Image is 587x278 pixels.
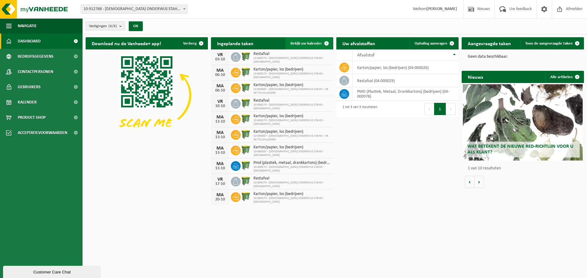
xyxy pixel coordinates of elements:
[474,176,484,188] button: Volgende
[520,37,583,49] a: Toon de aangevraagde taken
[18,95,37,110] span: Kalender
[18,18,37,34] span: Navigatie
[214,120,226,124] div: 13-10
[545,71,583,83] a: Alle artikelen
[336,37,381,49] h2: Uw afvalstoffen
[253,56,330,64] span: 10-899273 - [DEMOGRAPHIC_DATA] ONDERWIJS STAHO - [GEOGRAPHIC_DATA]
[253,192,330,197] span: Karton/papier, los (bedrijven)
[253,129,330,134] span: Karton/papier, los (bedrijven)
[462,37,517,49] h2: Aangevraagde taken
[339,102,377,116] div: 1 tot 3 van 3 resultaten
[86,49,208,141] img: Download de VHEPlus App
[241,145,251,155] img: WB-0770-HPE-GN-50
[214,68,226,73] div: MA
[253,197,330,204] span: 10-899273 - [DEMOGRAPHIC_DATA] ONDERWIJS STAHO - [GEOGRAPHIC_DATA]
[468,55,578,59] p: Geen data beschikbaar.
[253,83,330,88] span: Karton/papier, los (bedrijven)
[415,42,447,45] span: Ophaling aanvragen
[214,151,226,155] div: 13-10
[214,88,226,93] div: 06-10
[214,115,226,120] div: MA
[357,53,375,58] span: Afvalstof
[86,37,167,49] h2: Download nu de Vanheede+ app!
[241,114,251,124] img: WB-0770-HPE-GN-50
[434,103,446,115] button: 1
[109,24,117,28] count: (4/4)
[214,182,226,186] div: 17-10
[241,176,251,186] img: WB-0770-HPE-GN-50
[253,134,330,142] span: 10-936987 - [DEMOGRAPHIC_DATA] ONDERWIJS STAHO - VB DE TOUWLADDER
[525,42,573,45] span: Toon de aangevraagde taken
[178,37,207,49] button: Verberg
[214,177,226,182] div: VR
[241,191,251,202] img: WB-0770-HPE-GN-50
[81,5,188,14] span: 10-912768 - KATHOLIEK ONDERWIJS STAHO - STADEN
[214,52,226,57] div: VR
[253,161,330,165] span: Pmd (plastiek, metaal, drankkartons) (bedrijven)
[89,22,117,31] span: Vestigingen
[241,67,251,77] img: WB-0770-HPE-GN-50
[446,103,456,115] button: Next
[214,161,226,166] div: MA
[253,72,330,79] span: 10-899273 - [DEMOGRAPHIC_DATA] ONDERWIJS STAHO - [GEOGRAPHIC_DATA]
[214,135,226,139] div: 13-10
[214,73,226,77] div: 06-10
[241,160,251,171] img: WB-0770-HPE-GN-50
[467,144,573,155] span: Wat betekent de nieuwe RED-richtlijn voor u als klant?
[253,103,330,110] span: 10-899273 - [DEMOGRAPHIC_DATA] ONDERWIJS STAHO - [GEOGRAPHIC_DATA]
[214,146,226,151] div: MA
[18,125,67,140] span: Acceptatievoorwaarden
[214,166,226,171] div: 13-10
[253,119,330,126] span: 10-899273 - [DEMOGRAPHIC_DATA] ONDERWIJS STAHO - [GEOGRAPHIC_DATA]
[214,84,226,88] div: MA
[253,67,330,72] span: Karton/papier, los (bedrijven)
[214,197,226,202] div: 20-10
[214,130,226,135] div: MA
[81,5,187,13] span: 10-912768 - KATHOLIEK ONDERWIJS STAHO - STADEN
[253,181,330,188] span: 10-899273 - [DEMOGRAPHIC_DATA] ONDERWIJS STAHO - [GEOGRAPHIC_DATA]
[3,265,102,278] iframe: chat widget
[214,193,226,197] div: MA
[18,34,41,49] span: Dashboard
[211,37,260,49] h2: Ingeplande taken
[253,165,330,173] span: 10-899273 - [DEMOGRAPHIC_DATA] ONDERWIJS STAHO - [GEOGRAPHIC_DATA]
[286,37,333,49] a: Bekijk uw kalender
[86,21,125,31] button: Vestigingen(4/4)
[18,64,53,79] span: Contactpersonen
[241,82,251,93] img: WB-0770-HPE-GN-50
[18,79,41,95] span: Gebruikers
[353,74,459,87] td: restafval (04-000029)
[253,98,330,103] span: Restafval
[290,42,322,45] span: Bekijk uw kalender
[241,51,251,62] img: WB-0770-HPE-GN-50
[214,99,226,104] div: VR
[253,88,330,95] span: 10-936987 - [DEMOGRAPHIC_DATA] ONDERWIJS STAHO - VB DE TOUWLADDER
[18,49,54,64] span: Bedrijfsgegevens
[463,84,583,161] a: Wat betekent de nieuwe RED-richtlijn voor u als klant?
[465,176,474,188] button: Vorige
[129,21,143,31] button: OK
[183,42,197,45] span: Verberg
[410,37,458,49] a: Ophaling aanvragen
[214,57,226,62] div: 03-10
[353,61,459,74] td: karton/papier, los (bedrijven) (04-000026)
[253,150,330,157] span: 10-968587 - [DEMOGRAPHIC_DATA] ONDERWIJS STAHO - [GEOGRAPHIC_DATA]
[214,104,226,108] div: 10-10
[18,110,46,125] span: Product Shop
[241,129,251,139] img: WB-0770-HPE-GN-50
[253,114,330,119] span: Karton/papier, los (bedrijven)
[424,103,434,115] button: Previous
[426,7,457,11] strong: [PERSON_NAME]
[462,71,489,83] h2: Nieuws
[253,145,330,150] span: Karton/papier, los (bedrijven)
[353,87,459,101] td: PMD (Plastiek, Metaal, Drankkartons) (bedrijven) (04-000978)
[253,176,330,181] span: Restafval
[253,52,330,56] span: Restafval
[241,98,251,108] img: WB-0770-HPE-GN-50
[468,166,581,171] p: 1 van 10 resultaten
